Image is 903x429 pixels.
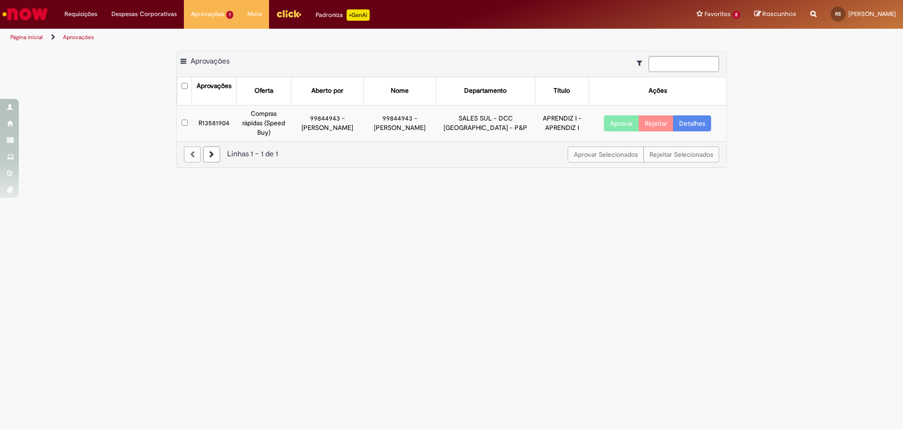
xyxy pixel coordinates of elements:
ul: Trilhas de página [7,29,595,46]
img: click_logo_yellow_360x200.png [276,7,301,21]
a: Detalhes [673,115,711,131]
div: Aprovações [197,81,231,91]
th: Aprovações [192,77,236,105]
span: [PERSON_NAME] [848,10,896,18]
div: Departamento [464,86,507,96]
p: +GenAi [347,9,370,21]
div: Aberto por [311,86,343,96]
a: Aprovações [63,33,94,41]
img: ServiceNow [1,5,49,24]
span: 1 [226,11,233,19]
td: Compras rápidas (Speed Buy) [236,105,291,141]
div: Ações [649,86,667,96]
div: Padroniza [316,9,370,21]
a: Rascunhos [754,10,796,19]
td: 99844943 - [PERSON_NAME] [291,105,364,141]
span: Rascunhos [762,9,796,18]
div: Título [554,86,570,96]
span: 2 [732,11,740,19]
div: Linhas 1 − 1 de 1 [184,149,719,160]
button: Aprovar [604,115,639,131]
span: RS [835,11,841,17]
span: Favoritos [705,9,730,19]
div: Oferta [254,86,273,96]
div: Nome [391,86,409,96]
span: More [247,9,262,19]
span: Aprovações [191,9,224,19]
span: Requisições [64,9,97,19]
td: APRENDIZ I - APRENDIZ I [535,105,589,141]
button: Rejeitar [639,115,673,131]
span: Despesas Corporativas [111,9,177,19]
td: SALES SUL - DCC [GEOGRAPHIC_DATA] - P&P [436,105,535,141]
td: 99844943 - [PERSON_NAME] [364,105,436,141]
td: R13581904 [192,105,236,141]
i: Mostrar filtros para: Suas Solicitações [637,60,647,66]
span: Aprovações [190,57,230,66]
a: Página inicial [10,33,43,41]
